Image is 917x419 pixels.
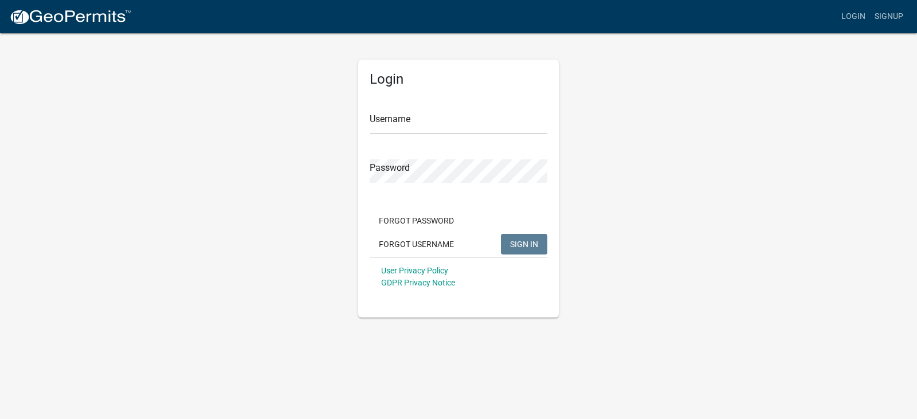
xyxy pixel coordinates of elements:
a: Login [837,6,870,28]
h5: Login [370,71,547,88]
a: Signup [870,6,908,28]
a: GDPR Privacy Notice [381,278,455,287]
span: SIGN IN [510,239,538,248]
button: Forgot Password [370,210,463,231]
a: User Privacy Policy [381,266,448,275]
button: SIGN IN [501,234,547,254]
button: Forgot Username [370,234,463,254]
